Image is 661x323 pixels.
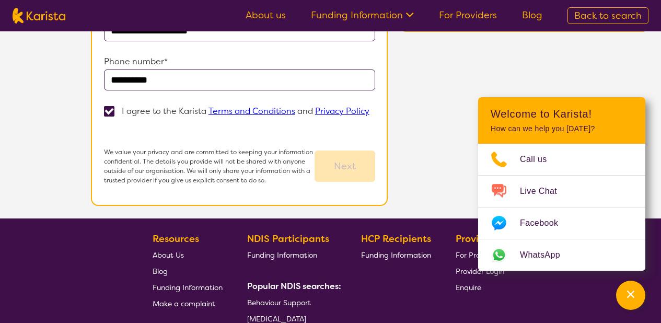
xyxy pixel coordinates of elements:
span: About Us [153,250,184,260]
span: Blog [153,267,168,276]
a: About us [246,9,286,21]
a: Funding Information [247,247,337,263]
p: How can we help you [DATE]? [491,124,633,133]
b: HCP Recipients [361,233,431,245]
a: Web link opens in a new tab. [478,239,645,271]
b: Providers [456,233,498,245]
span: Facebook [520,215,571,231]
span: Make a complaint [153,299,215,308]
span: Behaviour Support [247,298,311,307]
a: For Providers [456,247,504,263]
span: WhatsApp [520,247,573,263]
a: Behaviour Support [247,294,337,310]
a: Funding Information [361,247,431,263]
a: Privacy Policy [315,106,369,117]
b: Resources [153,233,199,245]
span: Back to search [574,9,642,22]
img: Karista logo [13,8,65,24]
a: Funding Information [153,279,223,295]
h2: Welcome to Karista! [491,108,633,120]
a: Blog [153,263,223,279]
b: NDIS Participants [247,233,329,245]
ul: Choose channel [478,144,645,271]
a: Provider Login [456,263,504,279]
button: Channel Menu [616,281,645,310]
a: Make a complaint [153,295,223,312]
span: Funding Information [361,250,431,260]
span: Funding Information [247,250,317,260]
a: Enquire [456,279,504,295]
span: Provider Login [456,267,504,276]
div: Channel Menu [478,97,645,271]
p: Phone number* [104,54,375,70]
p: I agree to the Karista and [122,106,369,117]
b: Popular NDIS searches: [247,281,341,292]
a: Back to search [567,7,648,24]
a: Funding Information [311,9,414,21]
span: Live Chat [520,183,570,199]
a: For Providers [439,9,497,21]
p: We value your privacy and are committed to keeping your information confidential. The details you... [104,147,315,185]
span: Call us [520,152,560,167]
span: Funding Information [153,283,223,292]
span: For Providers [456,250,500,260]
a: About Us [153,247,223,263]
a: Terms and Conditions [208,106,295,117]
a: Blog [522,9,542,21]
span: Enquire [456,283,481,292]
